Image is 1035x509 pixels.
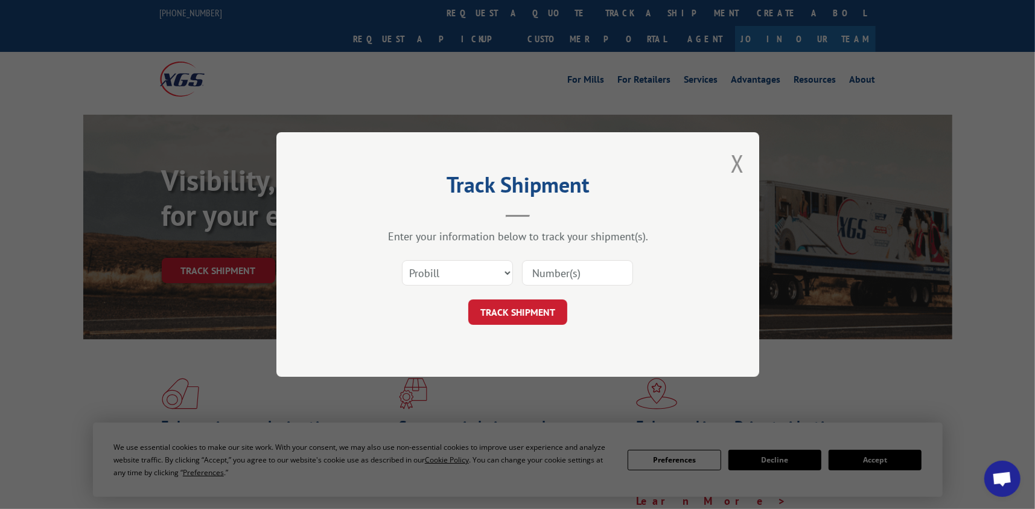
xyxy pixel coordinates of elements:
div: Open chat [984,461,1021,497]
div: Enter your information below to track your shipment(s). [337,229,699,243]
button: TRACK SHIPMENT [468,299,567,325]
input: Number(s) [522,260,633,286]
h2: Track Shipment [337,176,699,199]
button: Close modal [731,147,744,179]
